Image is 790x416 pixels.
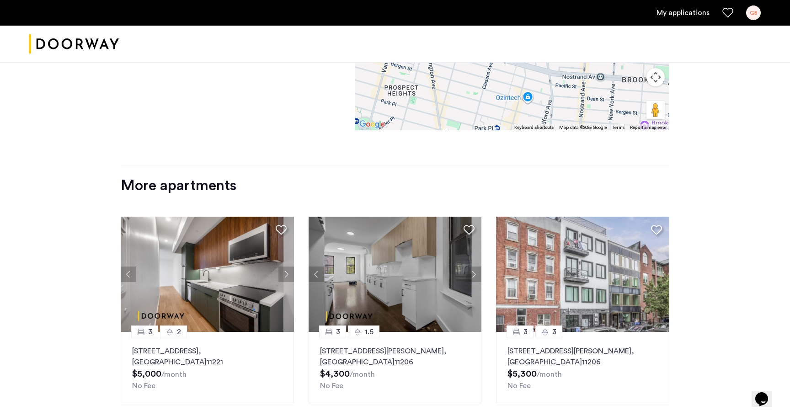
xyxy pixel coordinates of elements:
span: $4,300 [320,369,350,379]
span: $5,300 [507,369,537,379]
img: 2016_638561618993230687.jpeg [496,217,669,332]
sub: /month [161,371,187,378]
span: 3 [148,326,152,337]
div: More apartments [121,176,669,195]
button: Previous apartment [121,267,136,282]
sub: /month [537,371,562,378]
a: Report a map error [630,124,667,131]
span: Map data ©2025 Google [559,125,607,130]
a: Cazamio logo [29,27,119,61]
div: GB [746,5,761,20]
button: Previous apartment [309,267,324,282]
p: [STREET_ADDRESS][PERSON_NAME] 11206 [320,346,470,368]
span: No Fee [507,382,531,389]
a: 33[STREET_ADDRESS][PERSON_NAME], [GEOGRAPHIC_DATA]11206No Fee [496,332,669,403]
p: [STREET_ADDRESS][PERSON_NAME] 11206 [507,346,658,368]
a: Terms (opens in new tab) [613,124,625,131]
img: logo [29,27,119,61]
span: 2 [177,326,181,337]
img: Google [357,118,387,130]
span: $5,000 [132,369,161,379]
button: Next apartment [278,267,294,282]
a: Favorites [722,7,733,18]
a: My application [657,7,710,18]
img: dc6efc1f-24ba-4395-9182-45437e21be9a_638938865169878320.jpeg [121,217,294,332]
a: Open this area in Google Maps (opens a new window) [357,118,387,130]
p: [STREET_ADDRESS] 11221 [132,346,283,368]
span: No Fee [132,382,155,389]
span: 3 [552,326,556,337]
img: 360ac8f6-4482-47b0-bc3d-3cb89b569d10_638940188354613178.jpeg [309,217,482,332]
sub: /month [350,371,375,378]
span: No Fee [320,382,343,389]
span: 3 [523,326,528,337]
span: 1.5 [365,326,374,337]
iframe: chat widget [752,379,781,407]
a: 32[STREET_ADDRESS], [GEOGRAPHIC_DATA]11221No Fee [121,332,294,403]
span: 3 [336,326,340,337]
button: Next apartment [466,267,481,282]
button: Keyboard shortcuts [514,124,554,131]
a: 31.5[STREET_ADDRESS][PERSON_NAME], [GEOGRAPHIC_DATA]11206No Fee [309,332,482,403]
button: Map camera controls [646,68,665,86]
button: Drag Pegman onto the map to open Street View [646,101,665,119]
